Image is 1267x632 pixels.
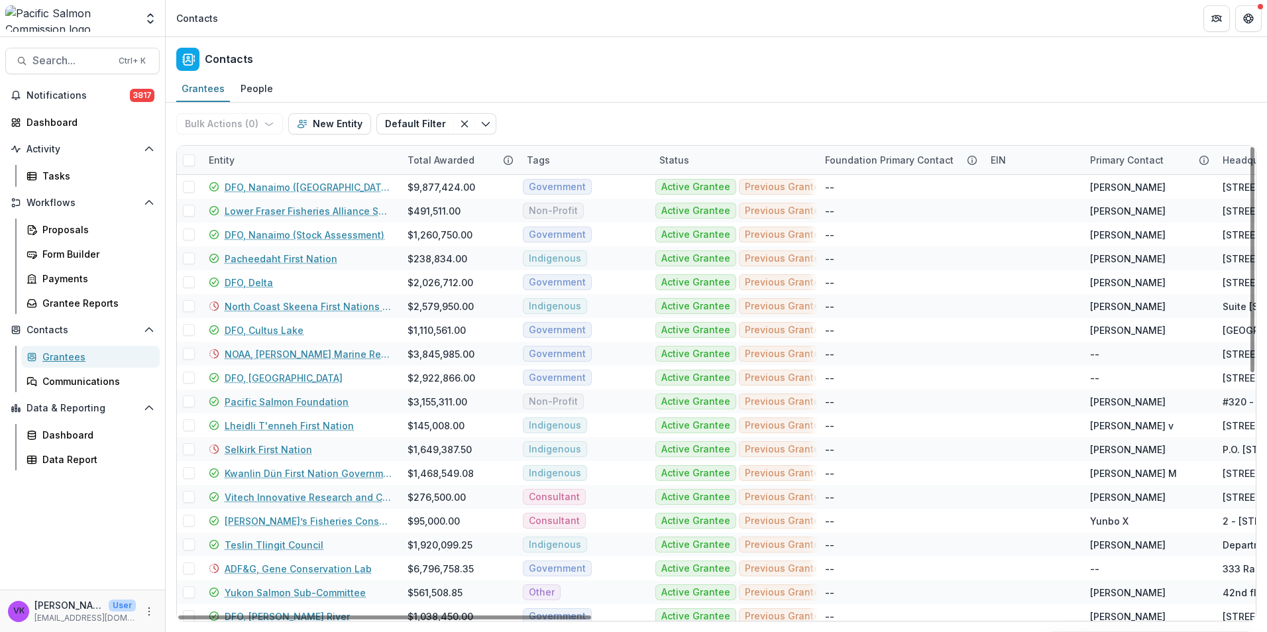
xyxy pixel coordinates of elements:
div: $9,877,424.00 [408,180,475,194]
div: Entity [201,153,243,167]
div: -- [825,252,834,266]
div: -- [825,299,834,313]
div: $1,038,450.00 [408,609,473,623]
div: $3,845,985.00 [408,347,474,361]
div: Entity [201,146,400,174]
span: Previous Grantee [745,396,826,407]
div: EIN [983,146,1082,174]
span: Active Grantee [661,253,730,264]
div: -- [825,443,834,456]
div: $3,155,311.00 [408,395,467,409]
div: -- [1090,562,1099,576]
span: Previous Grantee [745,229,826,240]
span: Previous Grantee [745,587,826,598]
span: Previous Grantee [745,539,826,551]
span: Previous Grantee [745,253,826,264]
span: Previous Grantee [745,468,826,479]
button: Bulk Actions (0) [176,113,283,134]
span: Government [529,277,586,288]
div: [PERSON_NAME] [1090,443,1166,456]
div: $1,260,750.00 [408,228,472,242]
span: Active Grantee [661,325,730,336]
div: Yunbo X [1090,514,1129,528]
a: Vitech Innovative Research and Consulting [225,490,392,504]
div: Ctrl + K [116,54,148,68]
a: Kwanlin Dün First Nation Government [225,466,392,480]
span: Indigenous [529,444,581,455]
a: DFO, Cultus Lake [225,323,303,337]
a: NOAA, [PERSON_NAME] Marine Research Institute [225,347,392,361]
div: [PERSON_NAME] [1090,276,1166,290]
div: $145,008.00 [408,419,465,433]
div: $238,834.00 [408,252,467,266]
img: Pacific Salmon Commission logo [5,5,136,32]
a: DFO, Delta [225,276,273,290]
div: $1,468,549.08 [408,466,474,480]
button: Open Data & Reporting [5,397,160,419]
span: Previous Grantee [745,515,826,527]
div: [PERSON_NAME] [1090,395,1166,409]
button: Default Filter [376,113,454,134]
div: -- [825,419,834,433]
div: Tags [519,146,651,174]
a: Teslin Tlingit Council [225,538,323,552]
a: Grantees [21,346,160,368]
div: Total Awarded [400,146,519,174]
span: Previous Grantee [745,563,826,574]
p: User [109,600,136,611]
div: [PERSON_NAME] [1090,204,1166,218]
div: Tags [519,153,558,167]
div: Dashboard [42,428,149,442]
span: Previous Grantee [745,325,826,336]
a: DFO, [PERSON_NAME] River [225,609,350,623]
span: Indigenous [529,253,581,264]
a: Pacheedaht First Nation [225,252,337,266]
a: Yukon Salmon Sub-Committee [225,586,366,600]
div: Contacts [176,11,218,25]
div: Primary Contact [1082,146,1215,174]
div: -- [1090,347,1099,361]
div: Primary Contact [1082,153,1172,167]
a: Grantee Reports [21,292,160,314]
a: North Coast Skeena First Nations Stewardship Society [225,299,392,313]
span: Indigenous [529,301,581,312]
a: Dashboard [5,111,160,133]
span: Previous Grantee [745,611,826,622]
div: -- [1090,371,1099,385]
a: People [235,76,278,102]
div: [PERSON_NAME] [1090,180,1166,194]
button: Notifications3817 [5,85,160,106]
span: Active Grantee [661,396,730,407]
span: Active Grantee [661,301,730,312]
div: $1,920,099.25 [408,538,472,552]
div: -- [825,586,834,600]
button: More [141,604,157,619]
span: Previous Grantee [745,277,826,288]
div: People [235,79,278,98]
span: Active Grantee [661,444,730,455]
span: Workflows [27,197,138,209]
div: [PERSON_NAME] M [1090,466,1177,480]
span: Government [529,372,586,384]
span: Previous Grantee [745,301,826,312]
span: Indigenous [529,468,581,479]
span: Active Grantee [661,587,730,598]
span: 3817 [130,89,154,102]
div: Status [651,153,697,167]
div: -- [825,228,834,242]
div: [PERSON_NAME] [1090,228,1166,242]
button: Clear filter [454,113,475,134]
div: Grantees [42,350,149,364]
div: -- [825,347,834,361]
span: Indigenous [529,420,581,431]
button: Open entity switcher [141,5,160,32]
div: -- [825,466,834,480]
div: Status [651,146,817,174]
a: DFO, Nanaimo ([GEOGRAPHIC_DATA]) [225,180,392,194]
div: $95,000.00 [408,514,460,528]
span: Active Grantee [661,205,730,217]
button: Search... [5,48,160,74]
